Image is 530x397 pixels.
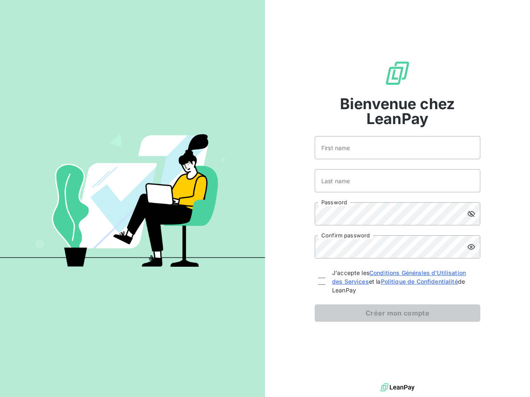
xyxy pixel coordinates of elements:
[315,96,480,126] span: Bienvenue chez LeanPay
[332,269,466,285] a: Conditions Générales d'Utilisation des Services
[381,278,458,285] a: Politique de Confidentialité
[384,60,411,86] img: logo sigle
[315,136,480,159] input: placeholder
[315,304,480,322] button: Créer mon compte
[332,268,477,294] span: J'accepte les et la de LeanPay
[381,381,414,394] img: logo
[315,169,480,192] input: placeholder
